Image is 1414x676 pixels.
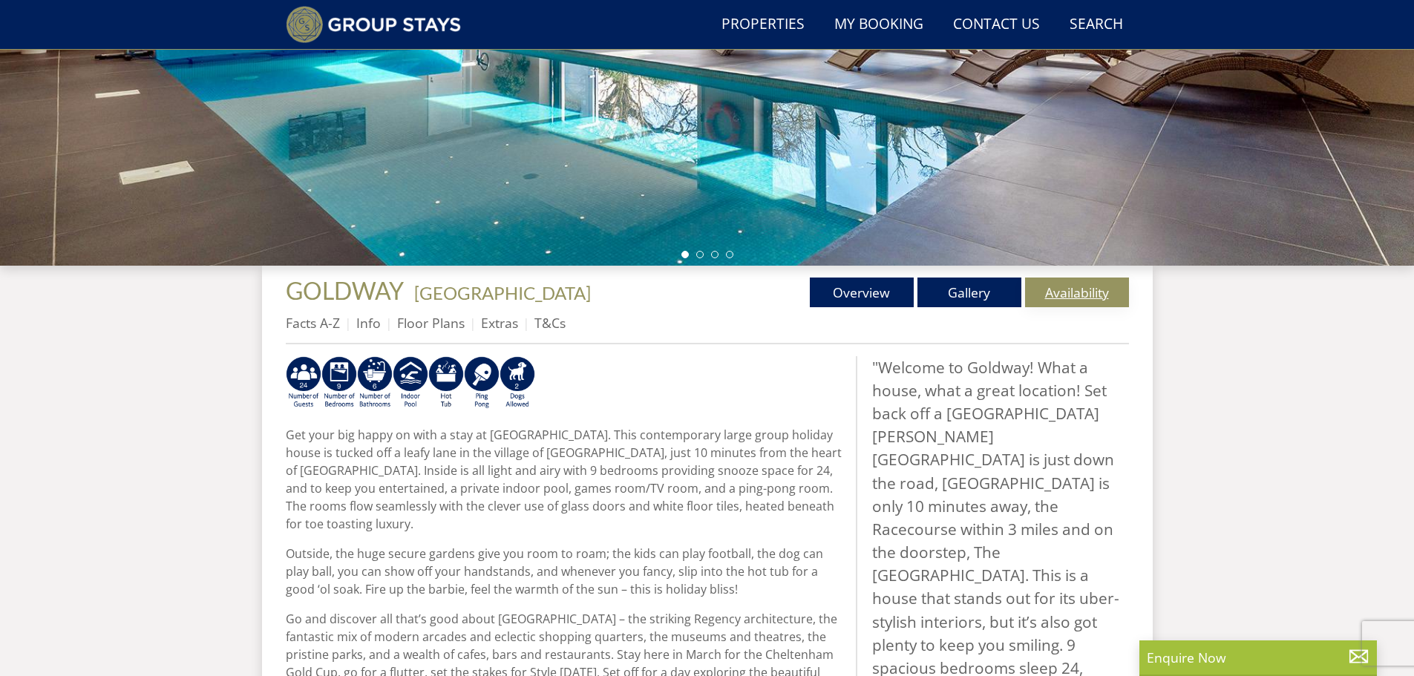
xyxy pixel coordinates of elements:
[414,282,591,303] a: [GEOGRAPHIC_DATA]
[947,8,1046,42] a: Contact Us
[500,356,535,410] img: AD_4nXdY1j-GZ55XjRYFFd_pYrzFfl9Mf2WX3zMYcrrYIGgimhsK8b4wgO9tSst9IX1hiIc2B7kufxsMO6KGp8eXysWHWUDpB...
[1064,8,1129,42] a: Search
[321,356,357,410] img: AD_4nXe93wdVy3mJovuoycHICrenznvRhNz0Sn--u9TX6WjWDh_ruoUlVki5WRzSgp_MgHwNPAZmyCxEvLNcktrEhM84QMVKq...
[357,356,393,410] img: AD_4nXd2TomfkJ5bwWh9k0tFSJNydFSzDIrzJVvXJbfrmL5ETm6wAqYwxMeHKeeFXz2mlgDF72gOjXrx1oRYjldZM9UkDYc3A...
[286,276,404,305] span: GOLDWAY
[917,278,1021,307] a: Gallery
[408,282,591,303] span: -
[286,426,844,533] p: Get your big happy on with a stay at [GEOGRAPHIC_DATA]. This contemporary large group holiday hou...
[356,314,381,332] a: Info
[481,314,518,332] a: Extras
[464,356,500,410] img: AD_4nXdeIWQHFnoyuheZURiNzUBvb0KjgV4bTctAfQP8tn7cfIOcmJ0_b297VS9pqWukR0qm86dBgYxGTAgOXHSG_EJvoojgS...
[828,8,929,42] a: My Booking
[393,356,428,410] img: AD_4nXeHw6CSPPahU2EECe345DqJv-qOT6611SgJhYJ0v3GMalIVSY-dWMAz4m78Mzda3-2gTt9FvEo9rXyRf4gwvCUj_uyZG...
[286,356,321,410] img: AD_4nXcI5nA96lI8Ba8L6Th9IihpSnOE9DQMSHnxtl6StWWsfRfHIBjgTXhaJBHfaHqIQAE1Sa8Rb1gp2fcVf9H29bSELnj5Z...
[810,278,914,307] a: Overview
[286,314,340,332] a: Facts A-Z
[428,356,464,410] img: AD_4nXfIN_YhfYtXkoXH2H5UXyoHB3xHoLm0jPuPBw9M_EhNrN5MT-BG89RRgButUz0gjcFktTME6v_qDFDil7w45rtA3n_Cf...
[397,314,465,332] a: Floor Plans
[1025,278,1129,307] a: Availability
[286,6,462,43] img: Group Stays
[286,545,844,598] p: Outside, the huge secure gardens give you room to roam; the kids can play football, the dog can p...
[286,276,408,305] a: GOLDWAY
[534,314,566,332] a: T&Cs
[1147,648,1369,667] p: Enquire Now
[716,8,811,42] a: Properties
